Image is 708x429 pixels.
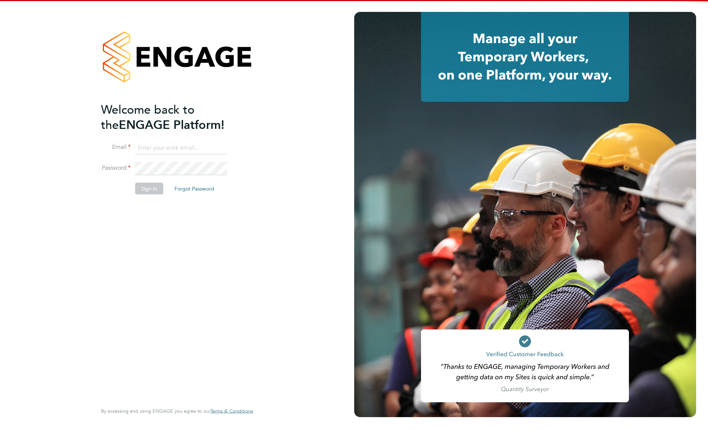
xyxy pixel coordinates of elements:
input: Enter your work email... [135,141,227,155]
span: Welcome back to the [101,102,195,132]
span: By accessing and using ENGAGE you agree to our [101,408,253,414]
a: Terms & Conditions [211,408,253,414]
button: Sign In [135,183,163,195]
label: Password [101,164,131,172]
label: Email [101,143,131,151]
button: Forgot Password [169,183,220,195]
h2: ENGAGE Platform! [101,102,246,132]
